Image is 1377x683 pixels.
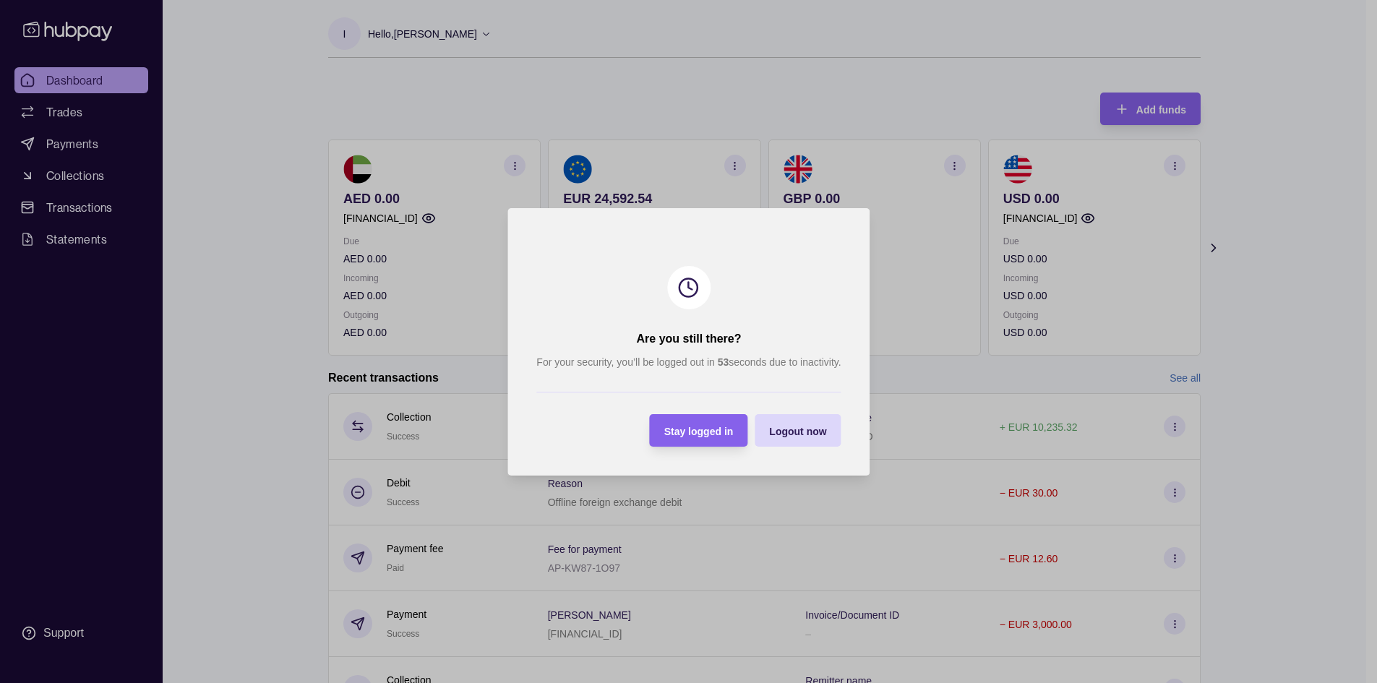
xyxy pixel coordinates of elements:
[717,356,729,368] strong: 53
[649,414,747,447] button: Stay logged in
[769,425,826,437] span: Logout now
[536,354,841,370] p: For your security, you’ll be logged out in seconds due to inactivity.
[755,414,841,447] button: Logout now
[664,425,733,437] span: Stay logged in
[636,331,741,347] h2: Are you still there?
